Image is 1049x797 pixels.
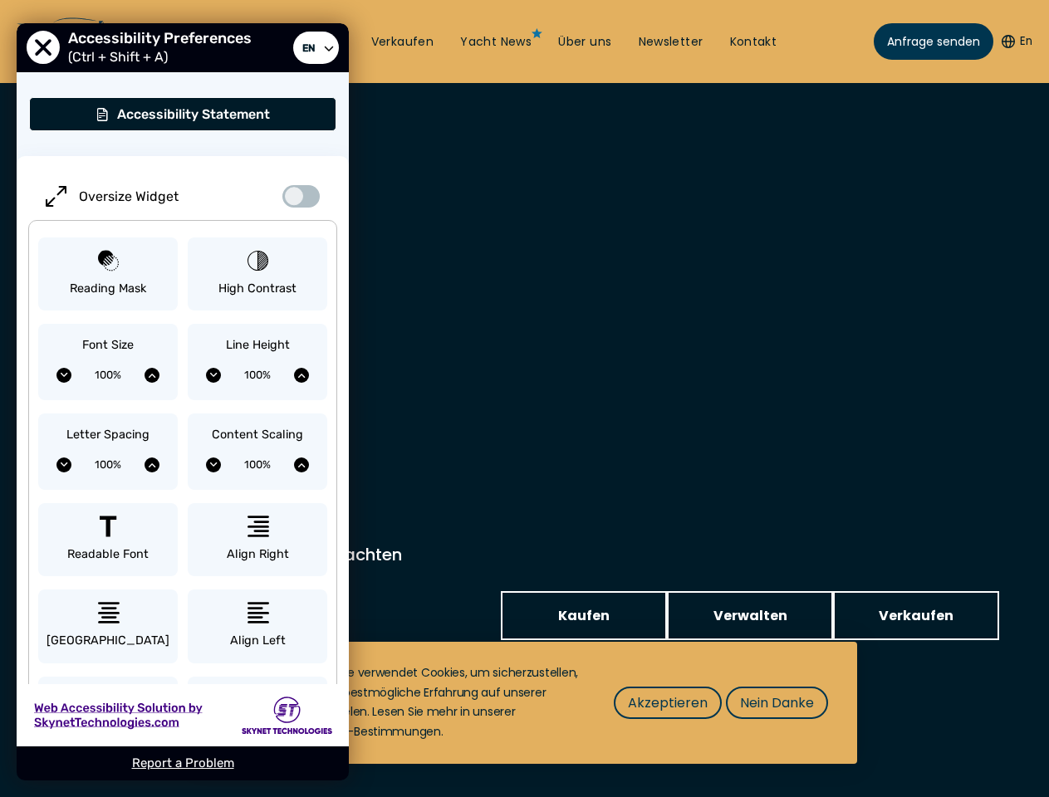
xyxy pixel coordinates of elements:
span: Kaufen [558,605,610,626]
img: Skynet [242,697,332,734]
button: Decrease Line Height [206,368,221,383]
a: Kaufen [501,591,667,640]
button: Close Accessibility Preferences Menu [27,32,60,65]
button: Increase Letter Spacing [145,457,159,472]
a: Anfrage senden [874,23,993,60]
span: Font Size [82,336,134,354]
button: Reading Mask [38,237,178,311]
span: Current Letter Spacing [71,452,145,477]
span: Anfrage senden [887,33,980,51]
span: Oversize Widget [79,188,179,204]
button: Hide Images [38,677,178,751]
button: High Contrast [188,237,327,311]
button: Increase Line Height [294,368,309,383]
button: Highlight Links [188,677,327,751]
span: (Ctrl + Shift + A) [68,49,176,65]
span: Letter Spacing [66,426,150,444]
a: Verkaufen [833,591,999,640]
a: Newsletter [639,34,703,51]
a: Datenschutz-Bestimmungen [276,723,441,740]
span: Current Font Size [71,363,145,388]
button: Akzeptieren [614,687,722,719]
span: Accessibility Statement [117,106,270,122]
button: Decrease Letter Spacing [56,457,71,472]
span: Current Content Scaling [221,452,294,477]
div: Diese Website verwendet Cookies, um sicherzustellen, dass Sie die bestmögliche Erfahrung auf unse... [276,663,581,742]
button: Align Left [188,589,327,663]
button: Increase Content Scaling [294,457,309,472]
button: Decrease Content Scaling [206,457,221,472]
button: Align Right [188,503,327,577]
button: Nein Danke [726,687,828,719]
span: Line Height [226,336,290,354]
span: Current Line Height [221,363,294,388]
button: Readable Font [38,503,178,577]
a: Yacht News [460,34,532,51]
a: Web Accessibility Solution by Skynet Technologies Skynet [17,684,349,746]
button: Accessibility Statement [29,97,336,131]
a: Über uns [558,34,611,51]
a: Kontakt [730,34,777,51]
button: En [1002,33,1032,50]
span: en [298,37,319,58]
span: Verwalten [713,605,787,626]
span: Accessibility Preferences [68,29,260,47]
a: Verkaufen [371,34,434,51]
a: Report a Problem [132,755,234,770]
span: Verkaufen [879,605,953,626]
a: Verwalten [667,591,833,640]
span: Nein Danke [740,692,814,713]
button: Align Center [38,589,178,663]
a: Select Language [293,32,339,65]
button: Increase Font Size [145,368,159,383]
img: Web Accessibility Solution by Skynet Technologies [33,700,203,731]
span: Content Scaling [212,426,303,444]
button: Decrease Font Size [56,368,71,383]
div: User Preferences [17,23,349,780]
span: Akzeptieren [628,692,708,713]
